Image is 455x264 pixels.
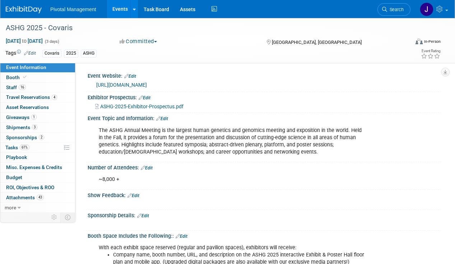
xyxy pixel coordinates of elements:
span: Asset Reservations [6,104,49,110]
div: Booth Space Includes the Following:: [88,231,441,240]
a: Staff16 [0,83,75,92]
img: Jessica Gatton [420,3,433,16]
span: Pivotal Management [50,6,96,12]
span: [DATE] [DATE] [5,38,43,44]
img: ExhibitDay [6,6,42,13]
a: Shipments3 [0,123,75,132]
a: Edit [156,116,168,121]
span: Shipments [6,124,37,130]
td: Toggle Event Tabs [61,213,75,222]
div: The ASHG Annual Meeting is the largest human genetics and genomics meeting and exposition in the ... [94,123,371,159]
div: Number of Attendees: [88,162,441,172]
td: Tags [5,49,36,58]
span: Tasks [5,145,29,150]
a: Edit [139,95,150,100]
span: ASHG-2025-Exhibitor-Prospectus.pdf [100,104,184,109]
a: Tasks61% [0,143,75,153]
a: [URL][DOMAIN_NAME] [96,82,147,88]
a: Edit [127,193,139,198]
span: Playbook [6,154,27,160]
span: 43 [37,195,44,200]
a: Search [377,3,410,16]
span: Event Information [6,64,46,70]
a: ASHG-2025-Exhibitor-Prospectus.pdf [95,104,184,109]
span: 16 [19,85,26,90]
span: Attachments [6,195,44,200]
div: Event Topic and Information: [88,113,441,122]
div: Event Website: [88,70,441,80]
span: more [5,205,16,210]
a: more [0,203,75,213]
a: Travel Reservations4 [0,92,75,102]
a: Asset Reservations [0,103,75,112]
div: ~8,000 + [94,172,371,187]
a: Event Information [0,63,75,72]
a: ROI, Objectives & ROO [0,183,75,192]
span: Travel Reservations [6,94,57,100]
span: Booth [6,74,28,80]
div: ASHG [81,50,97,57]
span: Staff [6,85,26,90]
span: [GEOGRAPHIC_DATA], [GEOGRAPHIC_DATA] [272,40,362,45]
a: Edit [141,165,153,170]
a: Playbook [0,153,75,162]
div: In-Person [424,39,441,44]
a: Attachments43 [0,193,75,202]
a: Budget [0,173,75,182]
span: Sponsorships [6,135,44,140]
div: Covaris [42,50,61,57]
a: Edit [176,234,187,239]
a: Booth [0,73,75,82]
td: Personalize Event Tab Strip [48,213,61,222]
img: Format-Inperson.png [415,38,423,44]
span: ROI, Objectives & ROO [6,185,54,190]
span: Budget [6,174,22,180]
span: Misc. Expenses & Credits [6,164,62,170]
button: Committed [117,38,160,45]
div: 2025 [64,50,78,57]
div: Event Format [377,37,441,48]
a: Edit [24,51,36,56]
div: Sponsorship Details: [88,210,441,219]
a: Misc. Expenses & Credits [0,163,75,172]
a: Edit [137,213,149,218]
span: to [21,38,28,44]
div: Exhibitor Prospectus: [88,92,441,101]
span: 2 [39,135,44,140]
span: (3 days) [44,39,59,44]
i: Booth reservation complete [23,75,27,79]
span: 3 [32,124,37,130]
span: 4 [52,95,57,100]
div: Event Rating [421,49,440,53]
div: Show Feedback: [88,190,441,199]
a: Edit [124,74,136,79]
a: Sponsorships2 [0,133,75,142]
span: 1 [31,114,37,120]
a: Giveaways1 [0,113,75,122]
span: 61% [20,145,29,150]
span: Giveaways [6,114,37,120]
div: ASHG 2025 - Covaris [3,22,404,35]
span: Search [387,7,404,12]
